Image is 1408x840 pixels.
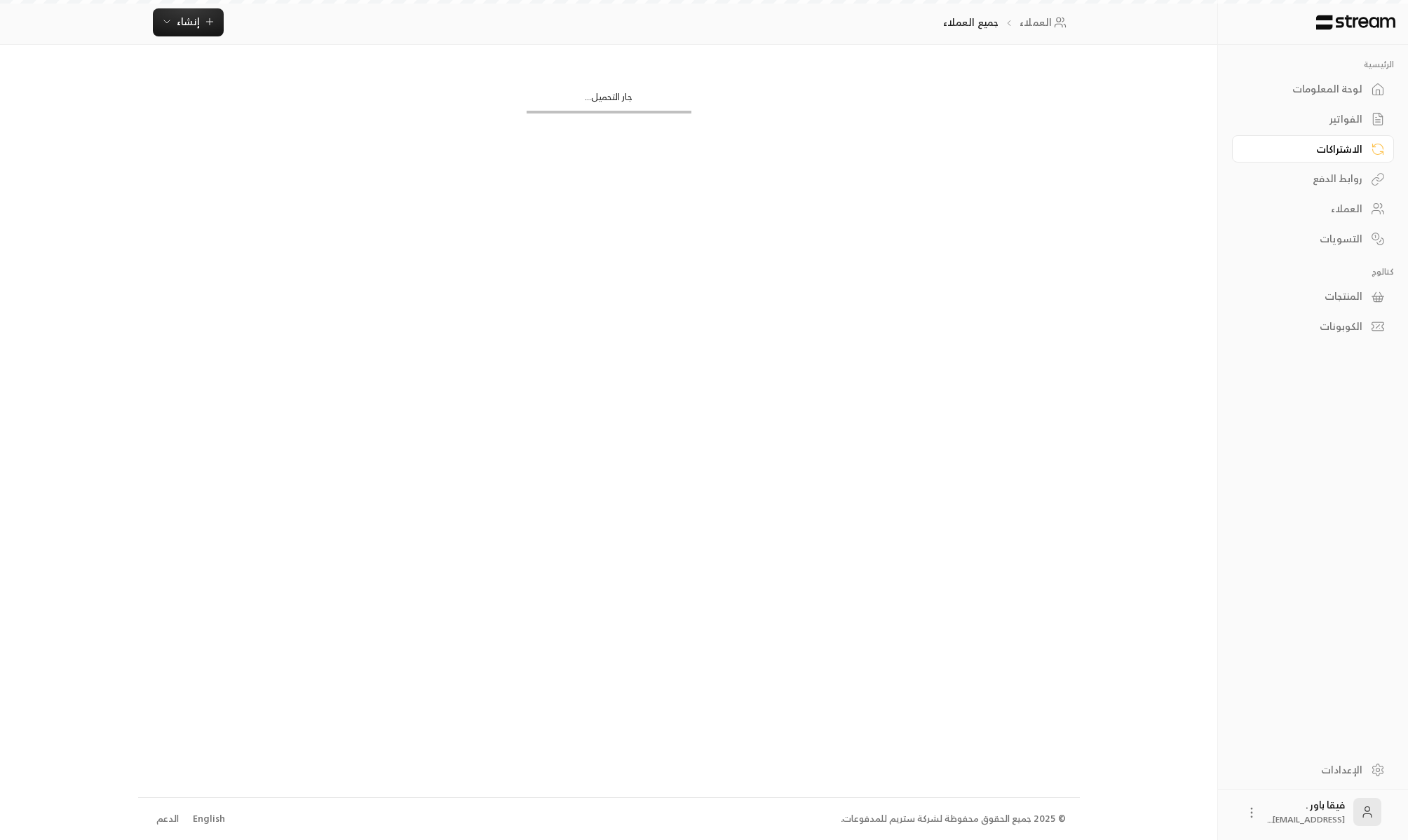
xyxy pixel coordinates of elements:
div: الفواتير [1250,112,1362,126]
div: فيقا باور . [1267,798,1345,826]
div: الاشتراكات [1250,142,1362,156]
a: العملاء [1020,15,1071,29]
p: كتالوج [1232,266,1394,277]
a: الدعم [152,806,184,832]
div: المنتجات [1250,289,1362,303]
button: إنشاء [153,8,224,36]
p: الرئيسية [1232,59,1394,70]
a: المنتجات [1232,283,1394,310]
div: الكوبونات [1250,319,1362,333]
a: الكوبونات [1232,313,1394,340]
span: إنشاء [177,13,200,30]
div: © 2025 جميع الحقوق محفوظة لشركة ستريم للمدفوعات. [841,812,1066,826]
div: روابط الدفع [1250,172,1362,186]
p: جميع العملاء [943,15,999,29]
span: [EMAIL_ADDRESS].... [1267,812,1345,827]
div: جار التحميل... [527,90,691,111]
div: العملاء [1250,202,1362,216]
img: Logo [1315,15,1397,30]
nav: breadcrumb [943,15,1071,29]
div: English [193,812,225,826]
a: الاشتراكات [1232,135,1394,163]
a: لوحة المعلومات [1232,76,1394,103]
div: الإعدادات [1250,763,1362,777]
div: التسويات [1250,232,1362,246]
a: الفواتير [1232,106,1394,133]
a: الإعدادات [1232,756,1394,783]
div: لوحة المعلومات [1250,82,1362,96]
a: التسويات [1232,225,1394,252]
a: روابط الدفع [1232,165,1394,193]
a: العملاء [1232,195,1394,223]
